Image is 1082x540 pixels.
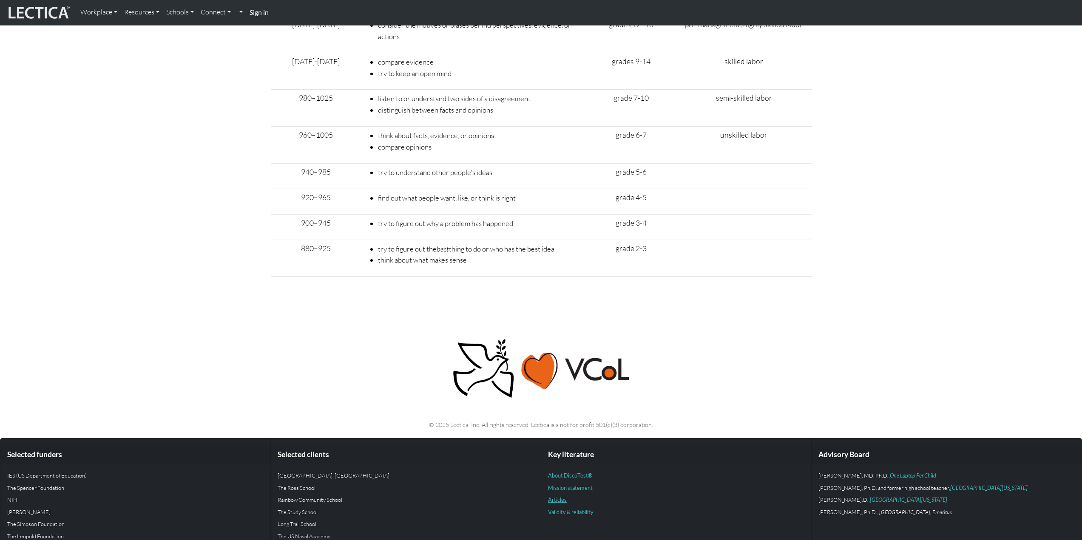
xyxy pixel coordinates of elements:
[437,244,449,253] i: best
[541,445,811,464] div: Key literature
[586,240,676,277] td: grade 2-3
[950,484,1028,491] a: [GEOGRAPHIC_DATA][US_STATE]
[378,192,583,204] li: find out what people want, like, or think is right
[197,3,234,21] a: Connect
[378,167,583,178] li: try to understand other people's ideas
[548,496,567,503] a: Articles
[0,445,270,464] div: Selected funders
[676,53,812,90] td: skilled labor
[7,471,264,480] p: IES (US Department of Education)
[278,495,534,504] p: Rainbow Community School
[271,127,361,164] td: 960–1005
[676,16,812,53] td: pre-management; highly skilled labor
[378,20,583,42] li: consider the motives or biases behind perspectives, evidence, or actions
[548,472,592,479] a: About DiscoTest®
[586,16,676,53] td: grades 12–16
[450,338,632,399] img: Peace, love, VCoL
[818,495,1075,504] p: [PERSON_NAME].D.,
[6,5,70,21] img: lecticalive
[548,509,594,515] a: Validity & reliability
[877,509,952,515] em: , [GEOGRAPHIC_DATA], Emeritus
[676,127,812,164] td: unskilled labor
[278,520,534,528] p: Long Trail School
[890,472,936,479] a: One Laptop Per Child
[812,445,1082,464] div: Advisory Board
[271,189,361,214] td: 920–965
[586,163,676,189] td: grade 5-6
[586,189,676,214] td: grade 4-5
[378,57,583,68] li: compare evidence
[77,3,121,21] a: Workplace
[271,445,541,464] div: Selected clients
[271,16,361,53] td: [DATE]-[DATE]
[378,243,583,255] li: try to figure out the thing to do or who has the best idea
[586,127,676,164] td: grade 6-7
[7,508,264,516] p: [PERSON_NAME]
[271,240,361,277] td: 880–925
[271,214,361,240] td: 900–945
[271,90,361,127] td: 980–1025
[278,508,534,516] p: The Study School
[271,53,361,90] td: [DATE]-[DATE]
[676,90,812,127] td: semi-skilled labor
[7,495,264,504] p: NIH
[818,483,1075,492] p: [PERSON_NAME], Ph.D. and former high school teacher,
[870,496,947,503] a: [GEOGRAPHIC_DATA][US_STATE]
[278,471,534,480] p: [GEOGRAPHIC_DATA], [GEOGRAPHIC_DATA]
[7,520,264,528] p: The Simpson Foundation
[121,3,163,21] a: Resources
[378,218,583,229] li: try to figure out why a problem has happened
[548,484,593,491] a: Mission statement
[586,214,676,240] td: grade 3-4
[278,483,534,492] p: The Ross School
[7,483,264,492] p: The Spencer Foundation
[818,508,1075,516] p: [PERSON_NAME], Ph.D.
[378,141,583,153] li: compare opinions
[163,3,197,21] a: Schools
[266,420,817,430] p: © 2025 Lectica, Inc. All rights reserved. Lectica is a not for profit 501(c)(3) corporation.
[250,8,269,16] strong: Sign in
[246,3,272,22] a: Sign in
[378,68,583,79] li: try to keep an open mind
[271,163,361,189] td: 940–985
[378,254,583,266] li: think about what makes sense
[586,53,676,90] td: grades 9-14
[378,130,583,141] li: think about facts, evidence, or opinions
[586,90,676,127] td: grade 7-10
[818,471,1075,480] p: [PERSON_NAME], MD, Ph.D.,
[378,93,583,105] li: listen to or understand two sides of a disagreement
[378,105,583,116] li: distinguish between facts and opinions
